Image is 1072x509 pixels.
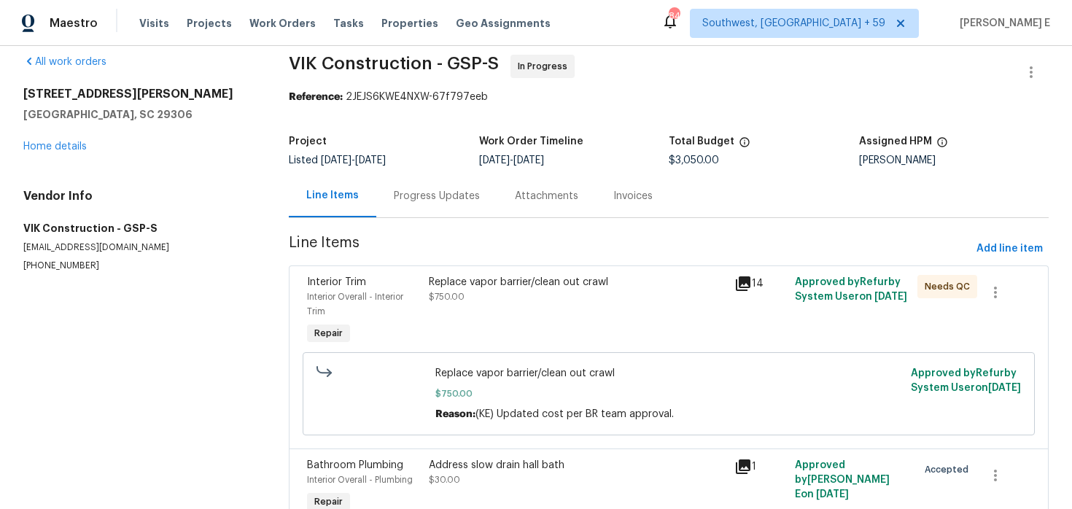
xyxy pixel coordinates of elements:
[429,475,460,484] span: $30.00
[23,221,254,236] h5: VIK Construction - GSP-S
[23,241,254,254] p: [EMAIL_ADDRESS][DOMAIN_NAME]
[23,189,254,203] h4: Vendor Info
[139,16,169,31] span: Visits
[307,277,366,287] span: Interior Trim
[23,87,254,101] h2: [STREET_ADDRESS][PERSON_NAME]
[394,189,480,203] div: Progress Updates
[429,458,725,473] div: Address slow drain hall bath
[435,409,475,419] span: Reason:
[50,16,98,31] span: Maestro
[289,236,971,263] span: Line Items
[479,155,510,166] span: [DATE]
[734,458,787,475] div: 1
[435,386,902,401] span: $750.00
[515,189,578,203] div: Attachments
[307,460,403,470] span: Bathroom Plumbing
[816,489,849,500] span: [DATE]
[289,90,1049,104] div: 2JEJS6KWE4NXW-67f797eeb
[479,155,544,166] span: -
[321,155,386,166] span: -
[911,368,1021,393] span: Approved by Refurby System User on
[954,16,1050,31] span: [PERSON_NAME] E
[874,292,907,302] span: [DATE]
[925,462,974,477] span: Accepted
[936,136,948,155] span: The hpm assigned to this work order.
[739,136,750,155] span: The total cost of line items that have been proposed by Opendoor. This sum includes line items th...
[734,275,787,292] div: 14
[795,460,890,500] span: Approved by [PERSON_NAME] E on
[513,155,544,166] span: [DATE]
[307,292,403,316] span: Interior Overall - Interior Trim
[23,57,106,67] a: All work orders
[381,16,438,31] span: Properties
[988,383,1021,393] span: [DATE]
[613,189,653,203] div: Invoices
[795,277,907,302] span: Approved by Refurby System User on
[23,260,254,272] p: [PHONE_NUMBER]
[475,409,674,419] span: (KE) Updated cost per BR team approval.
[308,326,349,341] span: Repair
[308,494,349,509] span: Repair
[289,155,386,166] span: Listed
[859,136,932,147] h5: Assigned HPM
[249,16,316,31] span: Work Orders
[479,136,583,147] h5: Work Order Timeline
[333,18,364,28] span: Tasks
[669,136,734,147] h5: Total Budget
[456,16,551,31] span: Geo Assignments
[306,188,359,203] div: Line Items
[976,240,1043,258] span: Add line item
[289,136,327,147] h5: Project
[307,475,413,484] span: Interior Overall - Plumbing
[355,155,386,166] span: [DATE]
[187,16,232,31] span: Projects
[429,275,725,290] div: Replace vapor barrier/clean out crawl
[289,92,343,102] b: Reference:
[289,55,499,72] span: VIK Construction - GSP-S
[859,155,1049,166] div: [PERSON_NAME]
[925,279,976,294] span: Needs QC
[321,155,351,166] span: [DATE]
[23,141,87,152] a: Home details
[23,107,254,122] h5: [GEOGRAPHIC_DATA], SC 29306
[429,292,465,301] span: $750.00
[971,236,1049,263] button: Add line item
[435,366,902,381] span: Replace vapor barrier/clean out crawl
[669,9,679,23] div: 844
[702,16,885,31] span: Southwest, [GEOGRAPHIC_DATA] + 59
[669,155,719,166] span: $3,050.00
[518,59,573,74] span: In Progress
